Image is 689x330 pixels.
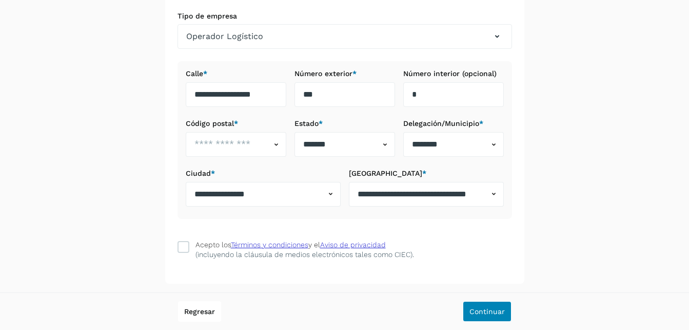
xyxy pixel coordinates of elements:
[320,241,386,249] a: Aviso de privacidad
[184,308,215,315] span: Regresar
[231,241,308,249] a: Términos y condiciones
[186,30,263,43] span: Operador Logístico
[294,69,395,78] label: Número exterior
[195,240,386,250] div: Acepto los y el
[403,119,504,128] label: Delegación/Municipio
[195,250,414,259] p: (incluyendo la cláusula de medios electrónicos tales como CIEC).
[178,301,221,322] button: Regresar
[186,69,286,78] label: Calle
[186,119,286,128] label: Código postal
[186,169,341,178] label: Ciudad
[294,119,395,128] label: Estado
[349,169,504,178] label: [GEOGRAPHIC_DATA]
[403,69,504,78] label: Número interior (opcional)
[463,301,511,322] button: Continuar
[469,308,505,315] span: Continuar
[178,12,512,21] label: Tipo de empresa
